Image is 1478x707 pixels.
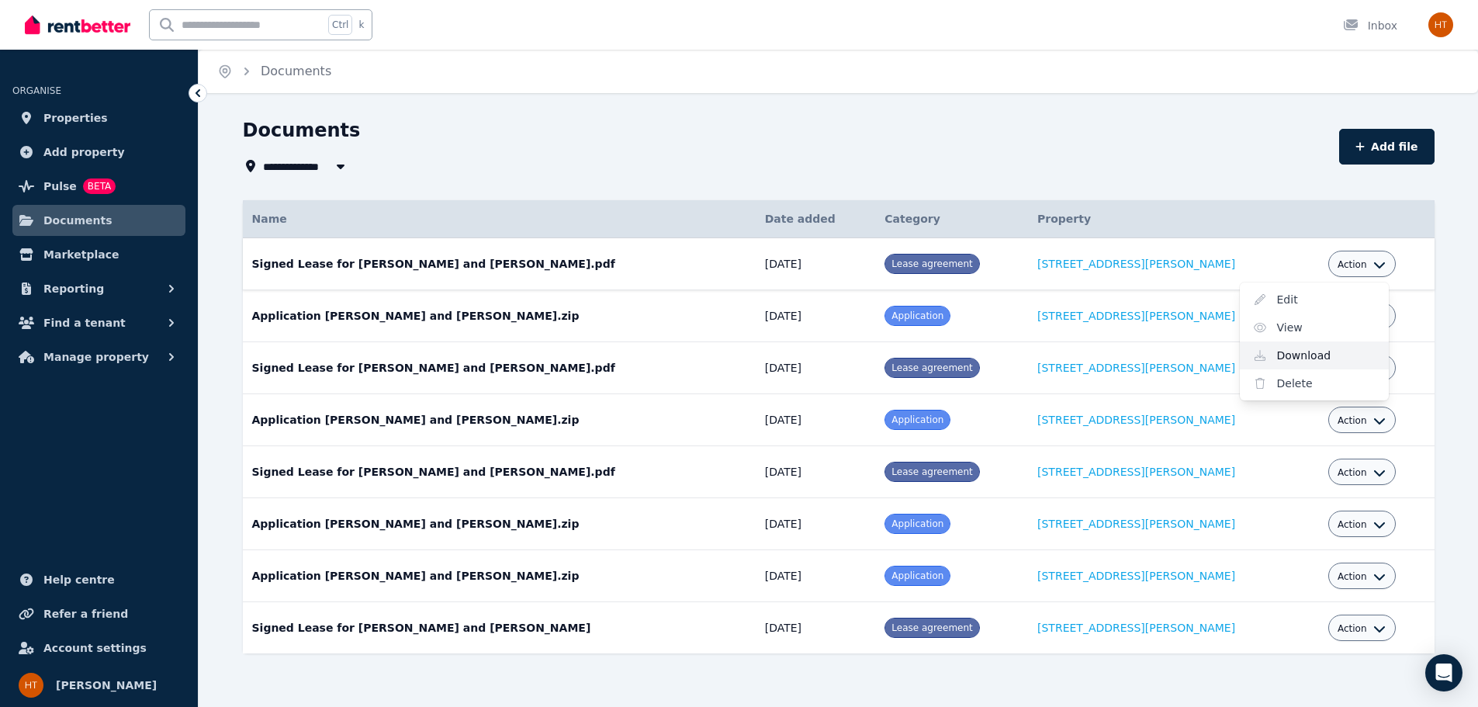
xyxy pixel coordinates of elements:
span: Action [1338,414,1367,427]
td: Signed Lease for [PERSON_NAME] and [PERSON_NAME].pdf [243,238,756,290]
span: Ctrl [328,15,352,35]
a: Account settings [12,632,185,664]
a: [STREET_ADDRESS][PERSON_NAME] [1037,414,1235,426]
td: [DATE] [756,602,876,654]
img: RentBetter [25,13,130,36]
span: Properties [43,109,108,127]
button: Reporting [12,273,185,304]
td: Application [PERSON_NAME] and [PERSON_NAME].zip [243,550,756,602]
span: Action [1338,518,1367,531]
a: [STREET_ADDRESS][PERSON_NAME] [1037,310,1235,322]
span: Account settings [43,639,147,657]
span: Pulse [43,177,77,196]
span: ORGANISE [12,85,61,96]
span: Application [891,570,943,581]
span: Action [1338,570,1367,583]
button: Find a tenant [12,307,185,338]
span: Documents [43,211,112,230]
a: Properties [12,102,185,133]
span: Action [1338,466,1367,479]
td: [DATE] [756,498,876,550]
span: Lease agreement [891,362,972,373]
span: Application [891,414,943,425]
span: Reporting [43,279,104,298]
td: Application [PERSON_NAME] and [PERSON_NAME].zip [243,290,756,342]
td: Signed Lease for [PERSON_NAME] and [PERSON_NAME] [243,602,756,654]
a: Refer a friend [12,598,185,629]
button: Add file [1339,129,1435,165]
span: BETA [83,178,116,194]
img: Heng Tang [1428,12,1453,37]
td: Signed Lease for [PERSON_NAME] and [PERSON_NAME].pdf [243,446,756,498]
td: [DATE] [756,446,876,498]
button: Action [1338,622,1386,635]
a: [STREET_ADDRESS][PERSON_NAME] [1037,466,1235,478]
a: [STREET_ADDRESS][PERSON_NAME] [1037,362,1235,374]
a: Download [1240,341,1389,369]
img: Heng Tang [19,673,43,698]
td: [DATE] [756,290,876,342]
button: Action [1338,570,1386,583]
a: Marketplace [12,239,185,270]
td: [DATE] [756,394,876,446]
span: Find a tenant [43,314,126,332]
a: [STREET_ADDRESS][PERSON_NAME] [1037,622,1235,634]
span: Lease agreement [891,622,972,633]
div: Open Intercom Messenger [1425,654,1462,691]
div: Action [1240,282,1389,400]
a: Documents [261,64,331,78]
a: Help centre [12,564,185,595]
a: Add property [12,137,185,168]
button: Action [1338,518,1386,531]
h1: Documents [243,118,361,143]
a: Documents [12,205,185,236]
a: [STREET_ADDRESS][PERSON_NAME] [1037,570,1235,582]
span: Refer a friend [43,605,128,623]
span: Action [1338,622,1367,635]
td: Application [PERSON_NAME] and [PERSON_NAME].zip [243,394,756,446]
a: [STREET_ADDRESS][PERSON_NAME] [1037,518,1235,530]
td: [DATE] [756,550,876,602]
a: Edit [1240,286,1389,314]
span: Add property [43,143,125,161]
span: Marketplace [43,245,119,264]
th: Property [1028,200,1319,238]
a: PulseBETA [12,171,185,202]
span: [PERSON_NAME] [56,676,157,695]
td: Application [PERSON_NAME] and [PERSON_NAME].zip [243,498,756,550]
a: View [1240,314,1389,341]
a: [STREET_ADDRESS][PERSON_NAME] [1037,258,1235,270]
span: k [358,19,364,31]
button: Action [1338,466,1386,479]
span: Name [252,213,287,225]
td: Signed Lease for [PERSON_NAME] and [PERSON_NAME].pdf [243,342,756,394]
td: [DATE] [756,342,876,394]
a: Delete [1240,369,1389,397]
button: Action [1338,258,1386,271]
span: Action [1338,258,1367,271]
button: Manage property [12,341,185,373]
span: Manage property [43,348,149,366]
th: Category [875,200,1028,238]
td: [DATE] [756,238,876,290]
span: Application [891,518,943,529]
span: Application [891,310,943,321]
th: Date added [756,200,876,238]
span: Lease agreement [891,466,972,477]
span: Help centre [43,570,115,589]
div: Inbox [1343,18,1397,33]
button: Action [1338,414,1386,427]
span: Lease agreement [891,258,972,269]
nav: Breadcrumb [199,50,350,93]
